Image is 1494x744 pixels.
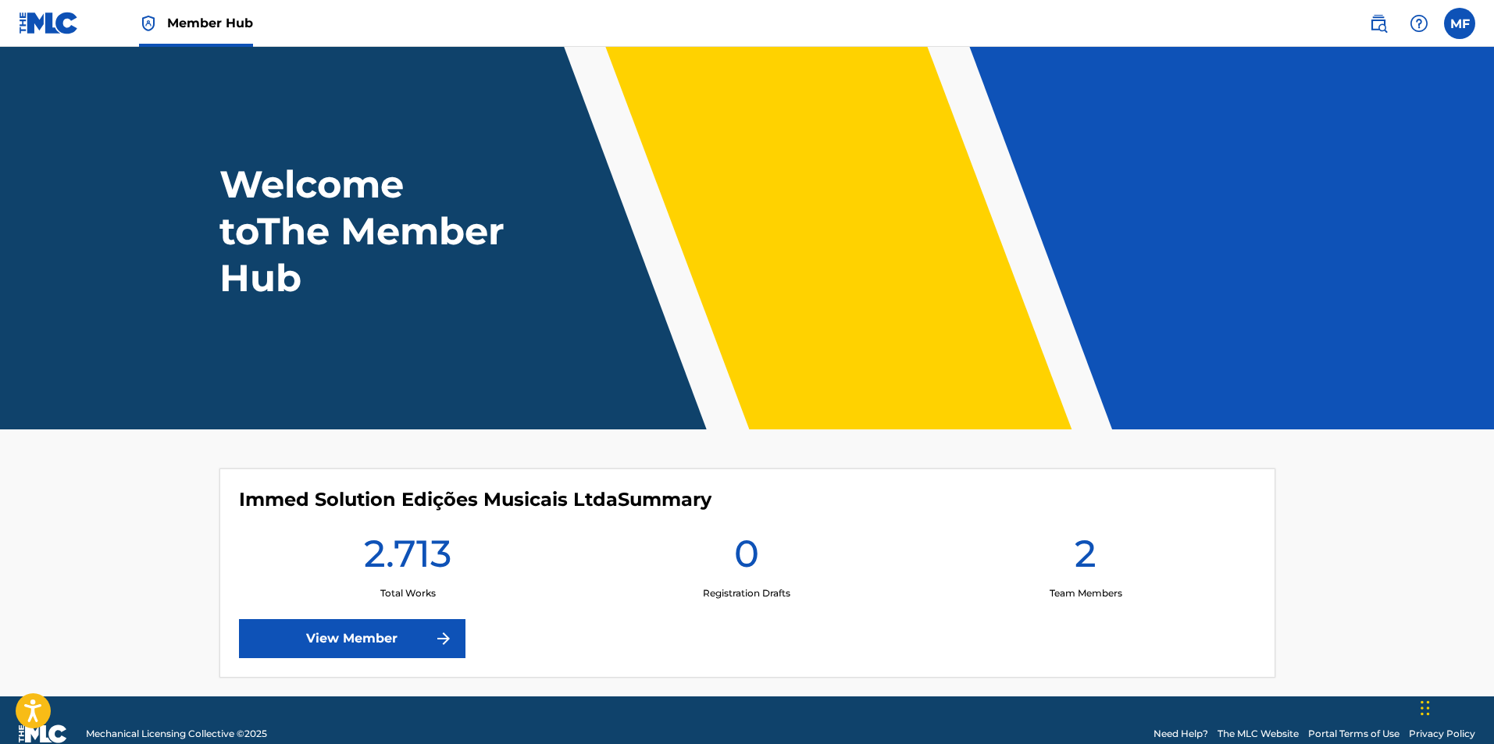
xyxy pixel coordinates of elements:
span: Mechanical Licensing Collective © 2025 [86,727,267,741]
a: Need Help? [1153,727,1208,741]
img: MLC Logo [19,12,79,34]
div: Widget de chat [1416,669,1494,744]
h1: 0 [734,530,759,586]
h4: Immed Solution Edições Musicais Ltda [239,488,711,511]
a: View Member [239,619,465,658]
img: search [1369,14,1388,33]
div: Help [1403,8,1435,39]
p: Total Works [380,586,436,600]
iframe: Chat Widget [1416,669,1494,744]
div: User Menu [1444,8,1475,39]
img: help [1410,14,1428,33]
a: Public Search [1363,8,1394,39]
span: Member Hub [167,14,253,32]
a: Portal Terms of Use [1308,727,1400,741]
h1: Welcome to The Member Hub [219,161,512,301]
h1: 2 [1075,530,1096,586]
p: Registration Drafts [703,586,790,600]
a: The MLC Website [1218,727,1299,741]
img: Top Rightsholder [139,14,158,33]
img: f7272a7cc735f4ea7f67.svg [434,629,453,648]
div: Arrastar [1421,685,1430,732]
img: logo [19,724,67,743]
a: Privacy Policy [1409,727,1475,741]
p: Team Members [1050,586,1122,600]
h1: 2.713 [364,530,451,586]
